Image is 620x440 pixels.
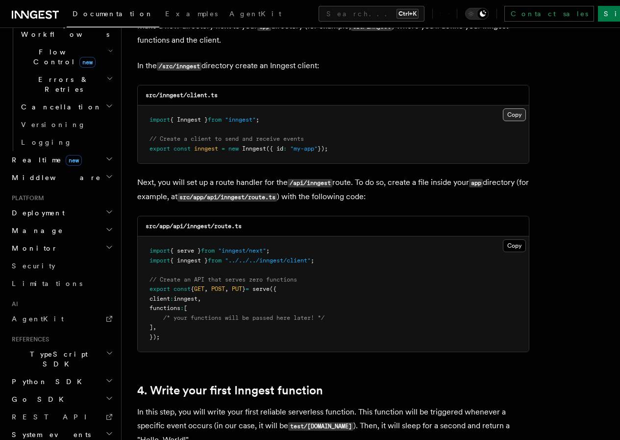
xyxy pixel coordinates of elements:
[8,310,115,328] a: AgentKit
[12,280,82,287] span: Limitations
[8,300,18,308] span: AI
[8,194,44,202] span: Platform
[283,145,287,152] span: :
[8,257,115,275] a: Security
[174,145,191,152] span: const
[8,222,115,239] button: Manage
[8,173,101,182] span: Middleware
[146,223,242,230] code: src/app/api/inngest/route.ts
[149,285,170,292] span: export
[397,9,419,19] kbd: Ctrl+K
[8,345,115,373] button: TypeScript SDK
[288,179,332,187] code: /api/inngest
[79,57,96,68] span: new
[242,145,266,152] span: Inngest
[17,75,106,94] span: Errors & Retries
[159,3,223,26] a: Examples
[163,314,324,321] span: /* your functions will be passed here later! */
[8,243,58,253] span: Monitor
[229,10,281,18] span: AgentKit
[191,285,194,292] span: {
[194,145,218,152] span: inngest
[149,135,304,142] span: // Create a client to send and receive events
[225,285,228,292] span: ,
[8,155,82,165] span: Realtime
[8,204,115,222] button: Deployment
[180,305,184,311] span: :
[17,16,115,43] button: Steps & Workflows
[149,324,153,331] span: ]
[17,43,115,71] button: Flow Controlnew
[149,116,170,123] span: import
[8,336,49,343] span: References
[170,295,174,302] span: :
[246,285,249,292] span: =
[469,179,483,187] code: app
[149,247,170,254] span: import
[266,145,283,152] span: ({ id
[184,305,187,311] span: [
[194,285,204,292] span: GET
[290,145,318,152] span: "my-app"
[8,394,70,404] span: Go SDK
[8,151,115,169] button: Realtimenew
[73,10,153,18] span: Documentation
[170,247,201,254] span: { serve }
[149,276,297,283] span: // Create an API that serves zero functions
[8,430,91,440] span: System events
[21,138,72,146] span: Logging
[201,247,215,254] span: from
[319,6,424,22] button: Search...Ctrl+K
[311,257,314,264] span: ;
[67,3,159,27] a: Documentation
[157,62,201,71] code: /src/inngest
[8,208,65,218] span: Deployment
[222,145,225,152] span: =
[170,257,208,264] span: { inngest }
[8,390,115,408] button: Go SDK
[8,275,115,292] a: Limitations
[242,285,246,292] span: }
[149,145,170,152] span: export
[228,145,239,152] span: new
[8,377,88,387] span: Python SDK
[17,102,102,112] span: Cancellation
[17,47,108,67] span: Flow Control
[232,285,242,292] span: PUT
[146,92,218,99] code: src/inngest/client.ts
[17,133,115,151] a: Logging
[270,285,276,292] span: ({
[8,349,106,369] span: TypeScript SDK
[66,155,82,166] span: new
[218,247,266,254] span: "inngest/next"
[149,257,170,264] span: import
[149,334,160,340] span: });
[12,413,95,421] span: REST API
[21,121,86,129] span: Versioning
[288,422,353,431] code: test/[DOMAIN_NAME]
[266,247,270,254] span: ;
[137,176,529,204] p: Next, you will set up a route handler for the route. To do so, create a file inside your director...
[504,6,594,22] a: Contact sales
[256,116,259,123] span: ;
[177,193,277,202] code: src/app/api/inngest/route.ts
[165,10,218,18] span: Examples
[503,108,526,121] button: Copy
[174,285,191,292] span: const
[503,239,526,252] button: Copy
[204,285,208,292] span: ,
[225,257,311,264] span: "../../../inngest/client"
[8,169,115,186] button: Middleware
[17,116,115,133] a: Versioning
[8,239,115,257] button: Monitor
[252,285,270,292] span: serve
[149,305,180,311] span: functions
[8,373,115,390] button: Python SDK
[465,8,489,20] button: Toggle dark mode
[208,116,222,123] span: from
[211,285,225,292] span: POST
[198,295,201,302] span: ,
[223,3,287,26] a: AgentKit
[8,408,115,426] a: REST API
[8,226,63,235] span: Manage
